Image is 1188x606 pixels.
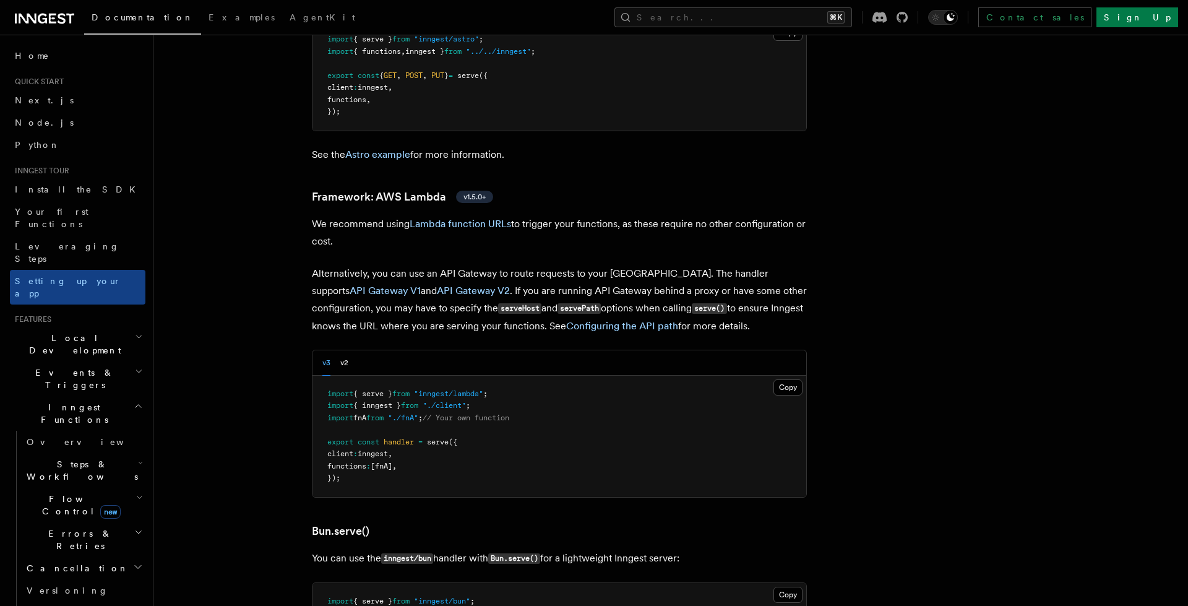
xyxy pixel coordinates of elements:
span: "inngest/bun" [414,597,470,605]
span: // Your own function [423,413,509,422]
span: const [358,71,379,80]
span: from [392,389,410,398]
button: v3 [322,350,330,376]
span: import [327,35,353,43]
span: { [379,71,384,80]
button: Inngest Functions [10,396,145,431]
span: Setting up your app [15,276,121,298]
span: Features [10,314,51,324]
span: inngest [358,83,388,92]
span: = [449,71,453,80]
span: Home [15,50,49,62]
span: }); [327,107,340,116]
span: functions [327,95,366,104]
span: Flow Control [22,493,136,517]
span: export [327,438,353,446]
span: { functions [353,47,401,56]
span: Versioning [27,586,108,595]
button: v2 [340,350,348,376]
code: serve() [692,303,726,314]
span: Inngest tour [10,166,69,176]
a: Sign Up [1096,7,1178,27]
a: Astro example [345,149,410,160]
span: }); [327,474,340,482]
span: import [327,389,353,398]
a: Overview [22,431,145,453]
a: Next.js [10,89,145,111]
span: export [327,71,353,80]
span: POST [405,71,423,80]
span: [fnA] [371,462,392,470]
span: Examples [209,12,275,22]
button: Copy [773,379,803,396]
button: Local Development [10,327,145,361]
p: Alternatively, you can use an API Gateway to route requests to your [GEOGRAPHIC_DATA]. The handle... [312,265,807,335]
code: serveHost [498,303,541,314]
a: Leveraging Steps [10,235,145,270]
span: fnA [353,413,366,422]
span: import [327,401,353,410]
span: , [388,83,392,92]
span: ; [479,35,483,43]
span: Steps & Workflows [22,458,138,483]
span: const [358,438,379,446]
span: inngest [358,449,388,458]
span: "inngest/lambda" [414,389,483,398]
button: Steps & Workflows [22,453,145,488]
span: ; [483,389,488,398]
span: AgentKit [290,12,355,22]
code: inngest/bun [381,553,433,564]
span: { serve } [353,35,392,43]
button: Cancellation [22,557,145,579]
a: Home [10,45,145,67]
span: ({ [449,438,457,446]
span: from [392,597,410,605]
button: Flow Controlnew [22,488,145,522]
span: new [100,505,121,519]
button: Toggle dark mode [928,10,958,25]
span: Cancellation [22,562,129,574]
a: Examples [201,4,282,33]
a: Node.js [10,111,145,134]
span: Your first Functions [15,207,88,229]
a: Bun.serve() [312,522,369,540]
span: ; [470,597,475,605]
span: ; [466,401,470,410]
span: ; [531,47,535,56]
span: "./fnA" [388,413,418,422]
button: Copy [773,587,803,603]
span: from [444,47,462,56]
span: ({ [479,71,488,80]
span: , [397,71,401,80]
a: API Gateway V1 [350,285,421,297]
span: import [327,597,353,605]
span: functions [327,462,366,470]
a: API Gateway V2 [437,285,510,297]
a: Configuring the API path [566,320,678,332]
span: : [353,449,358,458]
code: servePath [557,303,601,314]
span: handler [384,438,414,446]
a: Install the SDK [10,178,145,201]
span: : [353,83,358,92]
span: v1.5.0+ [463,192,486,202]
span: from [392,35,410,43]
span: Events & Triggers [10,366,135,391]
a: Framework: AWS Lambdav1.5.0+ [312,188,493,206]
span: Leveraging Steps [15,241,119,264]
span: { serve } [353,597,392,605]
span: "inngest/astro" [414,35,479,43]
a: AgentKit [282,4,363,33]
span: from [401,401,418,410]
a: Versioning [22,579,145,602]
span: { inngest } [353,401,401,410]
span: inngest } [405,47,444,56]
span: import [327,47,353,56]
span: = [418,438,423,446]
span: : [366,462,371,470]
span: , [401,47,405,56]
span: Documentation [92,12,194,22]
span: , [392,462,397,470]
span: client [327,449,353,458]
span: Overview [27,437,154,447]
